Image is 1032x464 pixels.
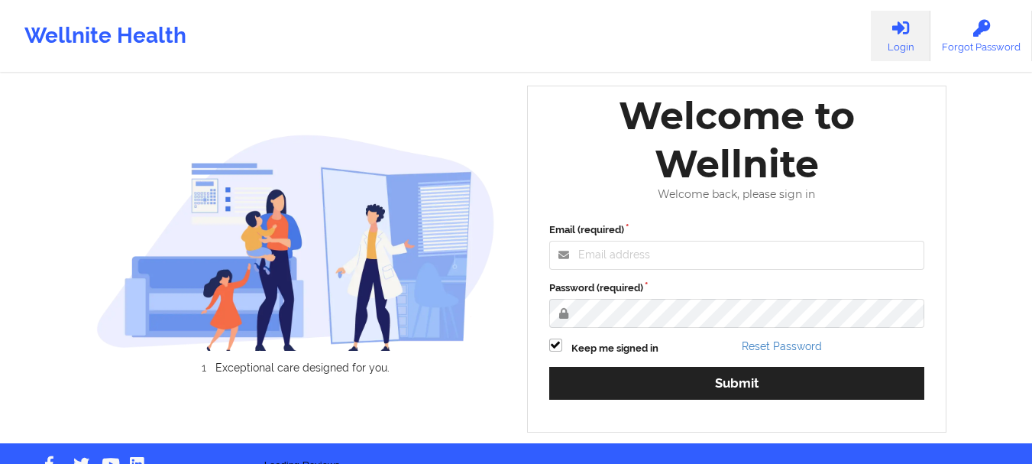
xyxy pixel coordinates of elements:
img: wellnite-auth-hero_200.c722682e.png [96,134,495,350]
li: Exceptional care designed for you. [110,362,495,374]
label: Password (required) [549,281,925,296]
button: Submit [549,367,925,400]
a: Login [871,11,930,61]
label: Keep me signed in [571,341,658,356]
a: Forgot Password [930,11,1032,61]
div: Welcome back, please sign in [539,188,936,201]
label: Email (required) [549,222,925,238]
input: Email address [549,241,925,270]
a: Reset Password [742,340,822,352]
div: Welcome to Wellnite [539,92,936,188]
